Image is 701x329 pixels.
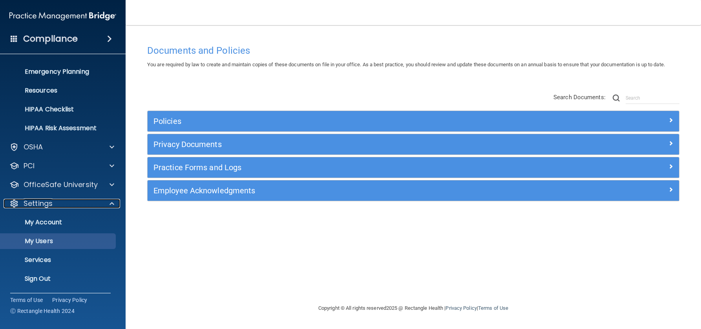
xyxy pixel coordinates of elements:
[153,140,540,149] h5: Privacy Documents
[153,161,673,174] a: Practice Forms and Logs
[5,124,112,132] p: HIPAA Risk Assessment
[9,199,114,208] a: Settings
[445,305,476,311] a: Privacy Policy
[613,95,620,102] img: ic-search.3b580494.png
[10,296,43,304] a: Terms of Use
[5,218,112,226] p: My Account
[270,296,557,321] div: Copyright © All rights reserved 2025 @ Rectangle Health | |
[553,94,606,101] span: Search Documents:
[626,92,679,104] input: Search
[24,142,43,152] p: OSHA
[9,8,116,24] img: PMB logo
[23,33,78,44] h4: Compliance
[478,305,508,311] a: Terms of Use
[9,161,114,171] a: PCI
[153,184,673,197] a: Employee Acknowledgments
[5,87,112,95] p: Resources
[10,307,75,315] span: Ⓒ Rectangle Health 2024
[147,45,679,56] h4: Documents and Policies
[9,180,114,189] a: OfficeSafe University
[5,68,112,76] p: Emergency Planning
[5,237,112,245] p: My Users
[153,138,673,151] a: Privacy Documents
[147,62,665,67] span: You are required by law to create and maintain copies of these documents on file in your office. ...
[52,296,88,304] a: Privacy Policy
[153,117,540,125] h5: Policies
[9,142,114,152] a: OSHA
[5,256,112,264] p: Services
[24,180,98,189] p: OfficeSafe University
[153,115,673,127] a: Policies
[153,186,540,195] h5: Employee Acknowledgments
[24,161,35,171] p: PCI
[153,163,540,172] h5: Practice Forms and Logs
[24,199,53,208] p: Settings
[5,275,112,283] p: Sign Out
[5,105,112,113] p: HIPAA Checklist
